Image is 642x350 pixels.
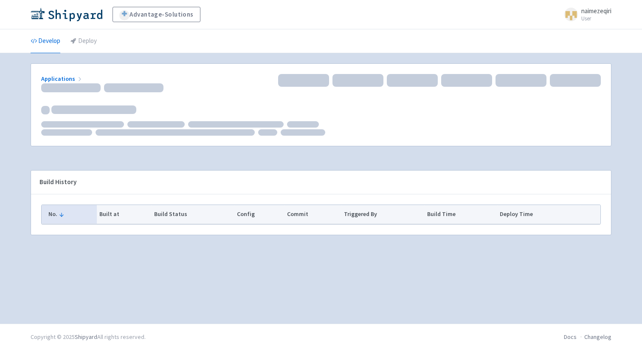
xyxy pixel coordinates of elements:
div: Build History [39,177,589,187]
a: Docs [564,333,577,341]
th: Triggered By [341,205,424,224]
th: Build Time [424,205,497,224]
th: Config [234,205,284,224]
th: Commit [284,205,341,224]
button: No. [48,210,94,219]
th: Deploy Time [497,205,580,224]
a: Advantage-Solutions [113,7,200,22]
a: Develop [31,29,60,53]
a: Deploy [70,29,97,53]
a: naimezeqiri User [559,8,611,21]
img: Shipyard logo [31,8,102,21]
span: naimezeqiri [581,7,611,15]
div: Copyright © 2025 All rights reserved. [31,333,146,341]
a: Changelog [584,333,611,341]
small: User [581,16,611,21]
a: Shipyard [75,333,97,341]
th: Build Status [151,205,234,224]
a: Applications [41,75,83,83]
th: Built at [97,205,151,224]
